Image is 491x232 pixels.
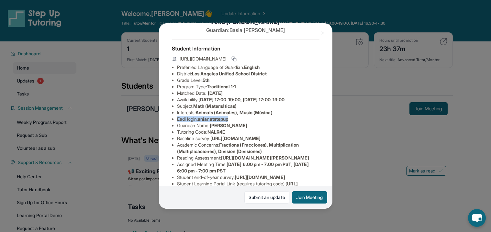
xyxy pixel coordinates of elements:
span: [DATE] 6:00 pm - 7:00 pm PST, [DATE] 6:00 pm - 7:00 pm PST [177,161,309,173]
button: Join Meeting [292,191,327,204]
span: aniar.atstepup [198,116,228,122]
img: Close Icon [320,30,325,36]
li: Subject : [177,103,319,109]
li: Student Learning Portal Link (requires tutoring code) : [177,181,319,193]
span: Fractions (Fracciones), Multiplication (Multiplicaciones), Division (Divisiones) [177,142,299,154]
span: Los Angeles Unified School District [192,71,266,76]
li: Tutoring Code : [177,129,319,135]
li: Reading Assessment : [177,155,319,161]
span: Traditional 1:1 [207,84,236,89]
span: 5th [203,77,209,83]
p: Guardian: Basia [PERSON_NAME] [172,26,319,34]
a: Submit an update [244,191,289,204]
span: Animals (Animales), Music (Música) [195,110,272,115]
li: Grade Level: [177,77,319,83]
li: Guardian Name : [177,122,319,129]
li: Student end-of-year survey : [177,174,319,181]
li: Availability: [177,96,319,103]
h4: Student Information [172,45,319,52]
li: Baseline survey : [177,135,319,142]
li: Eedi login : [177,116,319,122]
span: NALR4E [207,129,225,135]
span: English [244,64,260,70]
li: Matched Date: [177,90,319,96]
span: [DATE] 17:00-19:00, [DATE] 17:00-19:00 [198,97,285,102]
span: [URL][DOMAIN_NAME] [210,136,261,141]
li: Program Type: [177,83,319,90]
span: [PERSON_NAME] [210,123,248,128]
span: [URL][DOMAIN_NAME][PERSON_NAME] [221,155,309,160]
span: [DATE] [208,90,223,96]
li: Assigned Meeting Time : [177,161,319,174]
li: Preferred Language of Guardian: [177,64,319,71]
li: Academic Concerns : [177,142,319,155]
li: Interests : [177,109,319,116]
li: District: [177,71,319,77]
button: chat-button [468,209,486,227]
button: Copy link [230,55,238,63]
span: [URL][DOMAIN_NAME] [180,56,226,62]
span: [URL][DOMAIN_NAME] [235,174,285,180]
span: Math (Matemáticas) [193,103,237,109]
